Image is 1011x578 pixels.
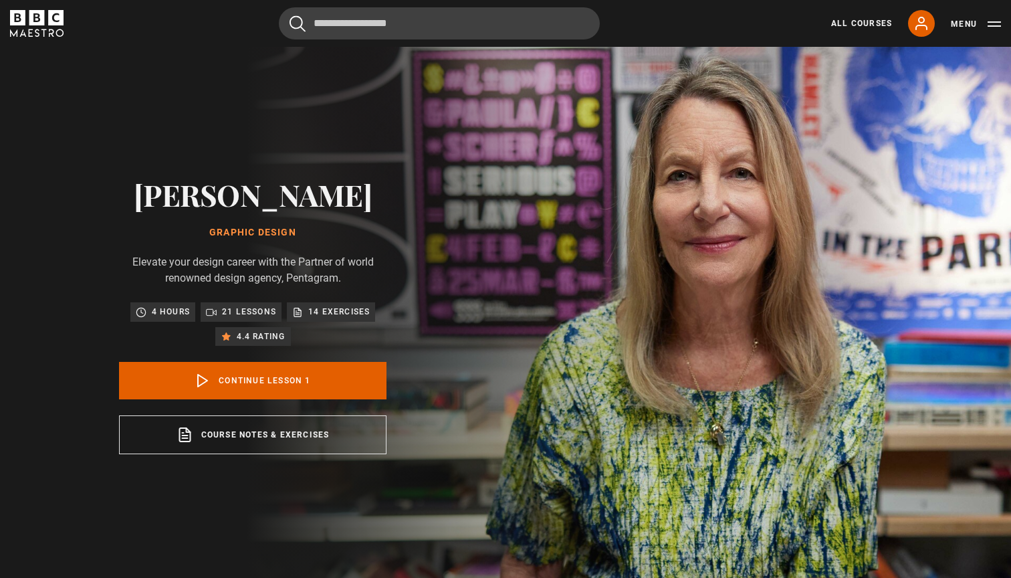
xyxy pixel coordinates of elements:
p: 14 exercises [308,305,370,318]
button: Toggle navigation [951,17,1001,31]
input: Search [279,7,600,39]
p: 4.4 rating [237,330,286,343]
button: Submit the search query [290,15,306,32]
h2: [PERSON_NAME] [119,177,386,211]
a: Continue lesson 1 [119,362,386,399]
p: 21 lessons [222,305,276,318]
a: Course notes & exercises [119,415,386,454]
svg: BBC Maestro [10,10,64,37]
p: Elevate your design career with the Partner of world renowned design agency, Pentagram. [119,254,386,286]
p: 4 hours [152,305,190,318]
a: All Courses [831,17,892,29]
h1: Graphic Design [119,227,386,238]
